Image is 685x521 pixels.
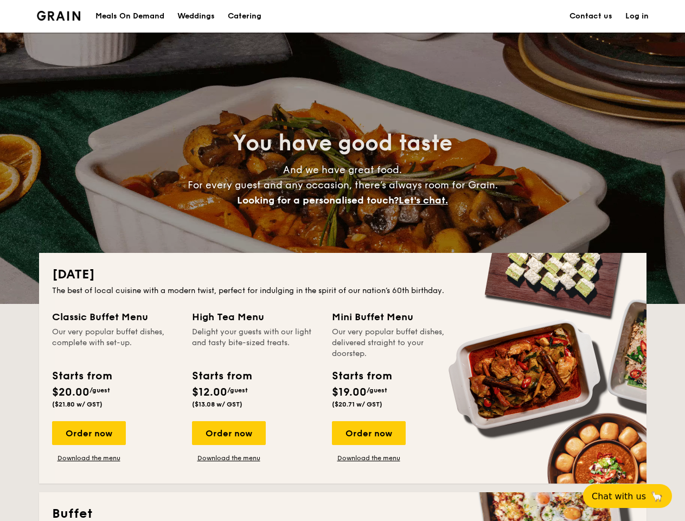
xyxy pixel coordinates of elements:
div: Order now [52,421,126,445]
span: $20.00 [52,386,89,399]
span: /guest [89,386,110,394]
h2: [DATE] [52,266,633,283]
span: $12.00 [192,386,227,399]
span: ($13.08 w/ GST) [192,401,242,408]
img: Grain [37,11,81,21]
span: $19.00 [332,386,367,399]
button: Chat with us🦙 [583,484,672,508]
a: Logotype [37,11,81,21]
div: Starts from [332,368,391,384]
span: You have good taste [233,130,452,156]
span: ($20.71 w/ GST) [332,401,382,408]
span: And we have great food. For every guest and any occasion, there’s always room for Grain. [188,164,498,206]
span: 🦙 [650,490,663,503]
span: /guest [227,386,248,394]
a: Download the menu [52,454,126,462]
div: Classic Buffet Menu [52,309,179,325]
div: Starts from [52,368,111,384]
div: Our very popular buffet dishes, delivered straight to your doorstep. [332,327,459,359]
span: Chat with us [592,491,646,501]
span: /guest [367,386,387,394]
a: Download the menu [332,454,406,462]
div: Starts from [192,368,251,384]
div: Mini Buffet Menu [332,309,459,325]
span: Looking for a personalised touch? [237,194,399,206]
div: Order now [332,421,406,445]
span: Let's chat. [399,194,448,206]
div: Delight your guests with our light and tasty bite-sized treats. [192,327,319,359]
div: High Tea Menu [192,309,319,325]
div: Our very popular buffet dishes, complete with set-up. [52,327,179,359]
span: ($21.80 w/ GST) [52,401,103,408]
div: Order now [192,421,266,445]
a: Download the menu [192,454,266,462]
div: The best of local cuisine with a modern twist, perfect for indulging in the spirit of our nation’... [52,285,633,296]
